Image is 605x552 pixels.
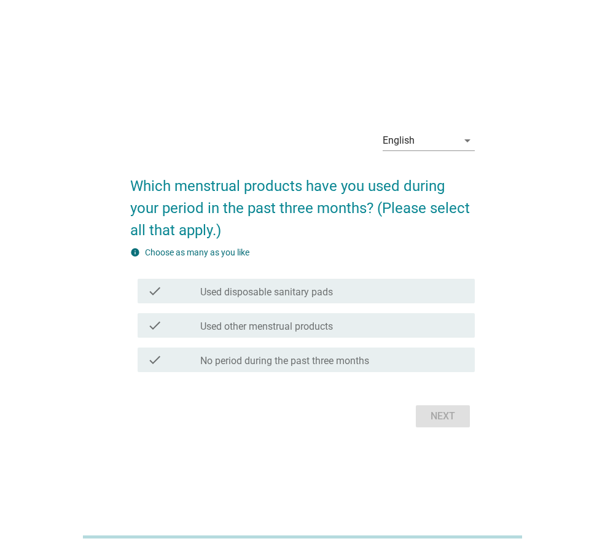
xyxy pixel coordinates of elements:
[200,321,333,333] label: Used other menstrual products
[200,286,333,298] label: Used disposable sanitary pads
[460,133,475,148] i: arrow_drop_down
[130,247,140,257] i: info
[147,318,162,333] i: check
[130,163,475,241] h2: Which menstrual products have you used during your period in the past three months? (Please selec...
[200,355,369,367] label: No period during the past three months
[147,352,162,367] i: check
[145,247,249,257] label: Choose as many as you like
[383,135,415,146] div: English
[147,284,162,298] i: check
